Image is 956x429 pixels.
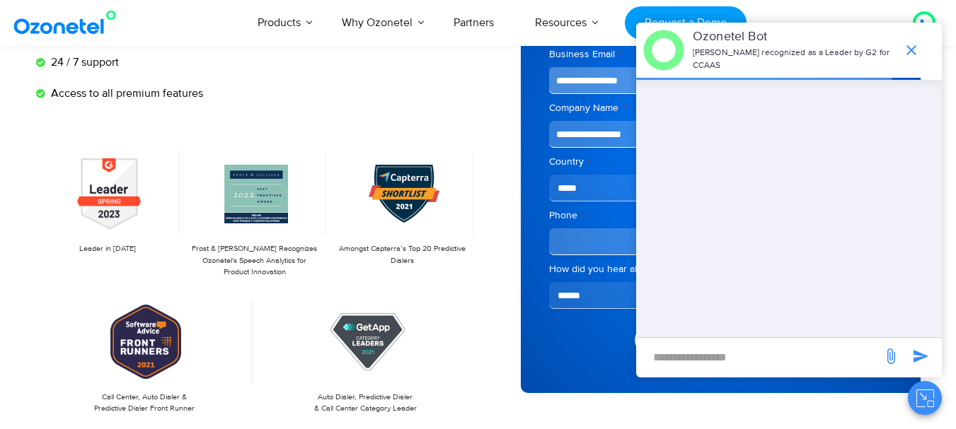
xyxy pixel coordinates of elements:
[549,47,892,61] label: Business Email
[549,208,892,223] label: Phone
[549,262,892,276] label: How did you hear about us?
[47,85,203,102] span: Access to all premium features
[877,342,905,370] span: send message
[47,54,119,71] span: 24 / 7 support
[338,243,466,266] p: Amongst Capterra’s Top 20 Predictive Dialers
[549,155,892,169] label: Country
[908,381,942,415] button: Close chat
[693,47,896,72] p: [PERSON_NAME] recognized as a Leader by G2 for CCAAS
[897,36,926,64] span: end chat or minimize
[264,392,467,415] p: Auto Dialer, Predictive Dialer & Call Center Category Leader
[643,345,875,370] div: new-msg-input
[625,6,746,40] a: Request a Demo
[693,28,896,47] p: Ozonetel Bot
[43,243,172,255] p: Leader in [DATE]
[549,101,892,115] label: Company Name
[43,392,246,415] p: Call Center, Auto Dialer & Predictive Dialer Front Runner
[190,243,319,278] p: Frost & [PERSON_NAME] Recognizes Ozonetel's Speech Analytics for Product Innovation
[643,30,684,71] img: header
[906,342,935,370] span: send message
